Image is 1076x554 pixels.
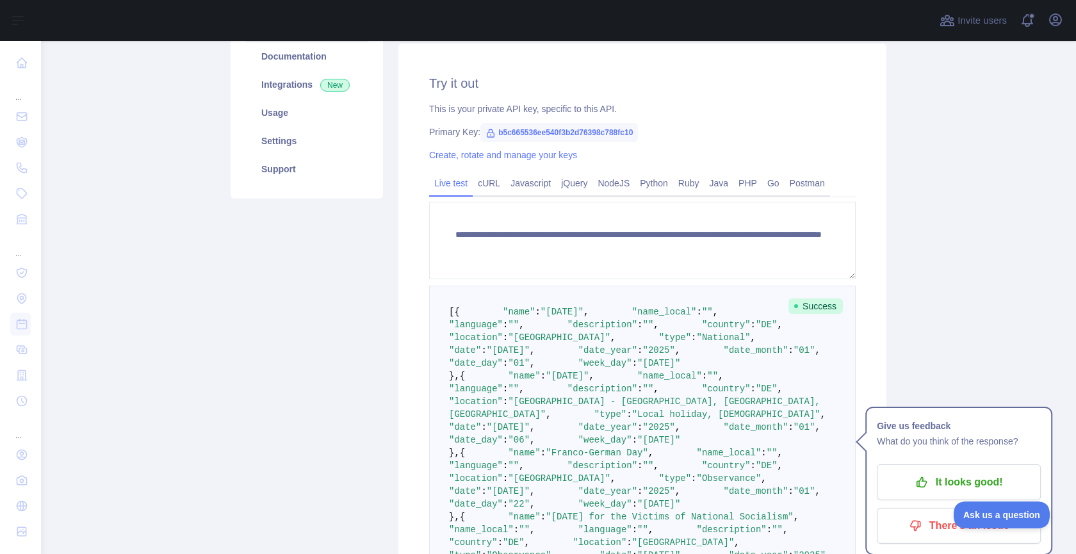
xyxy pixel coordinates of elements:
a: Python [635,173,673,193]
span: "Franco-German Day" [546,448,648,458]
span: , [530,435,535,445]
span: "01" [794,345,815,355]
span: "date_year" [578,422,637,432]
span: , [718,371,723,381]
span: : [761,448,766,458]
span: , [675,422,680,432]
span: , [589,371,594,381]
span: "location" [449,332,503,343]
span: "location" [449,473,503,484]
span: "[DATE]" [637,435,680,445]
span: [ [449,307,454,317]
span: "DE" [503,537,525,548]
span: "DE" [756,460,778,471]
span: "language" [449,460,503,471]
span: , [530,499,535,509]
span: "country" [702,320,751,330]
span: "name_local" [637,371,702,381]
span: , [751,332,756,343]
span: : [702,371,707,381]
a: jQuery [556,173,592,193]
span: : [788,422,793,432]
span: : [503,358,508,368]
span: , [778,320,783,330]
a: cURL [473,173,505,193]
span: : [503,396,508,407]
span: : [514,525,519,535]
div: ... [10,77,31,102]
p: What do you think of the response? [877,434,1041,449]
span: }, [449,448,460,458]
span: "country" [702,460,751,471]
span: "01" [794,486,815,496]
a: Live test [429,173,473,193]
span: "name" [508,448,540,458]
span: "country" [702,384,751,394]
span: , [530,358,535,368]
span: "description" [697,525,767,535]
span: : [498,537,503,548]
span: , [530,486,535,496]
span: : [535,307,540,317]
span: "date" [449,486,481,496]
span: : [637,460,642,471]
span: "date_month" [724,422,788,432]
span: "" [642,320,653,330]
span: "name_local" [697,448,762,458]
span: : [767,525,772,535]
span: "National" [697,332,751,343]
span: : [503,473,508,484]
span: : [751,384,756,394]
span: "date" [449,345,481,355]
span: "language" [449,384,503,394]
span: : [503,320,508,330]
div: Primary Key: [429,126,856,138]
span: , [610,332,615,343]
span: "[GEOGRAPHIC_DATA]" [508,332,610,343]
span: "week_day" [578,358,632,368]
span: , [653,384,658,394]
span: New [320,79,350,92]
span: "[DATE]" [487,422,530,432]
span: "[DATE] for the Victims of National Socialism" [546,512,793,522]
span: "" [508,460,519,471]
span: : [541,371,546,381]
span: "01" [508,358,530,368]
span: "language" [578,525,632,535]
span: : [691,332,696,343]
span: Success [788,298,843,314]
a: Java [705,173,734,193]
span: , [675,486,680,496]
span: "06" [508,435,530,445]
span: "name" [508,512,540,522]
span: "" [707,371,718,381]
button: Invite users [937,10,1009,31]
span: "location" [449,396,503,407]
span: "week_day" [578,435,632,445]
span: "DE" [756,384,778,394]
span: , [653,320,658,330]
span: { [460,448,465,458]
h2: Try it out [429,74,856,92]
span: "[DATE]" [487,345,530,355]
span: , [525,537,530,548]
span: "01" [794,422,815,432]
a: Integrations New [246,70,368,99]
span: "DE" [756,320,778,330]
span: : [503,384,508,394]
span: : [481,486,486,496]
span: "language" [449,320,503,330]
span: , [778,448,783,458]
span: "name" [503,307,535,317]
span: , [530,525,535,535]
span: : [503,460,508,471]
span: "Observance" [697,473,762,484]
span: "" [767,448,778,458]
span: "name_local" [449,525,514,535]
span: "[DATE]" [546,371,589,381]
span: : [691,473,696,484]
div: ... [10,233,31,259]
span: : [541,448,546,458]
span: "week_day" [578,499,632,509]
a: Javascript [505,173,556,193]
